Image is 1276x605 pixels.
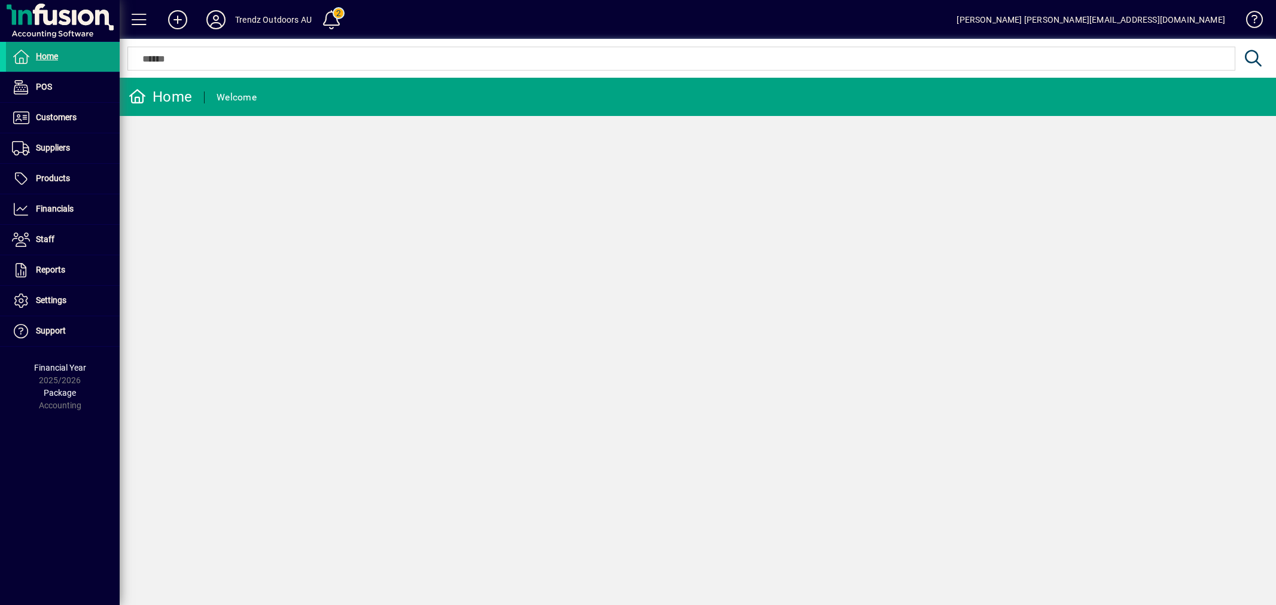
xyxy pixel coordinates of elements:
span: Package [44,388,76,398]
a: Knowledge Base [1237,2,1261,41]
button: Add [159,9,197,30]
span: Support [36,326,66,335]
a: Support [6,316,120,346]
span: POS [36,82,52,91]
div: Home [129,87,192,106]
div: [PERSON_NAME] [PERSON_NAME][EMAIL_ADDRESS][DOMAIN_NAME] [957,10,1225,29]
span: Home [36,51,58,61]
span: Customers [36,112,77,122]
button: Profile [197,9,235,30]
a: Products [6,164,120,194]
a: Settings [6,286,120,316]
span: Suppliers [36,143,70,152]
span: Reports [36,265,65,274]
span: Products [36,173,70,183]
span: Financial Year [34,363,86,372]
a: Financials [6,194,120,224]
span: Staff [36,234,54,244]
a: Staff [6,225,120,255]
a: POS [6,72,120,102]
a: Suppliers [6,133,120,163]
div: Welcome [217,88,257,107]
div: Trendz Outdoors AU [235,10,312,29]
a: Reports [6,255,120,285]
span: Financials [36,204,74,213]
a: Customers [6,103,120,133]
span: Settings [36,295,66,305]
